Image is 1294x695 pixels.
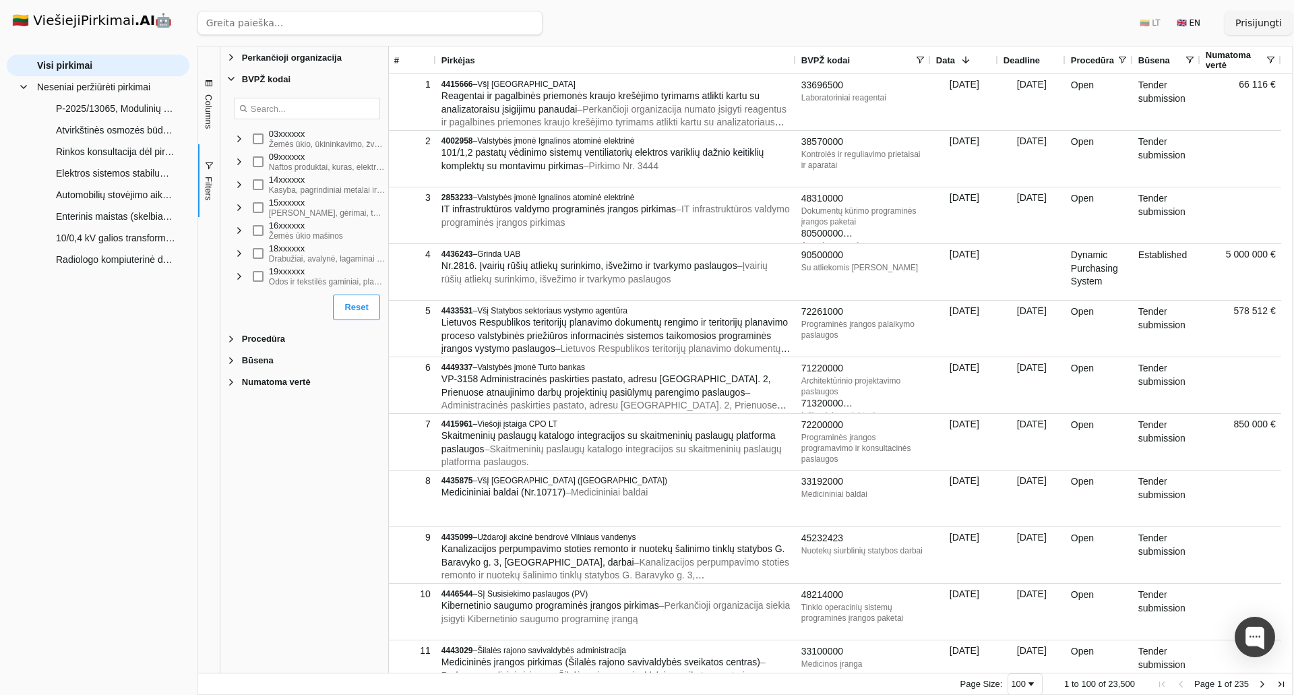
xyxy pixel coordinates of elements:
[56,120,176,140] span: Atvirkštinės osmozės būdu veikiančio Kairių uždaryto sąvartyno filtrato valymo įrenginio aptarnav...
[801,419,925,432] div: 72200000
[441,249,473,259] span: 4436243
[1066,131,1133,187] div: Open
[565,487,648,497] span: – Medicininiai baldai
[1276,679,1287,690] div: Last Page
[441,343,791,380] span: – Lietuvos Respublikos teritorijų planavimo dokumentų rengimo ir teritorijų planavimo proceso val...
[1066,357,1133,413] div: Open
[477,419,557,429] span: Viešoji įstaiga CPO LT
[998,301,1066,357] div: [DATE]
[1225,679,1232,689] span: of
[56,163,176,183] span: Elektros sistemos stabilumo vertinimo studija integruojant didelę atsinaujinančių energijos ištek...
[441,533,473,542] span: 4435099
[441,600,791,624] span: – Perkančioji organizacija siekia įsigyti Kibernetinio saugumo programinę įrangą
[1064,679,1069,689] span: 1
[394,415,431,434] div: 7
[56,228,176,248] span: 10/0,4 kV galios transformatoriai ir 10 kV srovės transformatoriai
[220,47,388,393] div: Filter List 5 Filters
[1011,679,1026,689] div: 100
[441,362,791,373] div: –
[269,152,402,162] div: 09xxxxxx
[1066,414,1133,470] div: Open
[1206,50,1265,70] span: Numatoma vertė
[441,305,791,316] div: –
[441,645,791,656] div: –
[801,375,925,397] div: Architektūrinio projektavimo paslaugos
[441,147,764,171] span: 101/1,2 pastatų vėdinimo sistemų ventiliatorių elektros variklių dažnio keitiklių komplektų su mo...
[477,363,585,372] span: Valstybės įmonė Turto bankas
[37,77,150,97] span: Neseniai peržiūrėti pirkimai
[936,55,955,65] span: Data
[394,301,431,321] div: 5
[801,602,925,624] div: Tinklo operacinių sistemų programinės įrangos paketai
[269,231,367,241] div: Žemės ūkio mašinos
[931,527,998,583] div: [DATE]
[584,160,658,171] span: – Pirkimo Nr. 3444
[801,545,925,556] div: Nuotekų siurblinių statybos darbai
[998,131,1066,187] div: [DATE]
[801,397,925,411] div: 71320000
[801,432,925,464] div: Programinės įrangos programavimo ir konsultacinės paslaugos
[1225,11,1293,35] button: Prisijungti
[1133,471,1200,526] div: Tender submission
[441,55,475,65] span: Pirkėjas
[1175,679,1186,690] div: Previous Page
[56,98,176,119] span: P-2025/13065, Modulinių namelių įsigijimas (skelbiama apklausa)
[1234,679,1249,689] span: 235
[801,262,925,273] div: Su atliekomis [PERSON_NAME]
[441,657,760,667] span: Medicininės įrangos pirkimas (Šilalės rajono savivaldybės sveikatos centras)
[441,260,737,271] span: Nr.2816. Įvairių rūšių atliekų surinkimo, išvežimo ir tvarkymo paslaugos
[801,645,925,659] div: 33100000
[269,289,388,299] div: 22xxxxxx
[441,192,791,203] div: –
[394,584,431,604] div: 10
[931,74,998,130] div: [DATE]
[801,249,925,262] div: 90500000
[931,131,998,187] div: [DATE]
[477,646,626,655] span: Šilalės rajono savivaldybės administracija
[269,220,383,231] div: 16xxxxxx
[477,80,576,89] span: VšĮ [GEOGRAPHIC_DATA]
[801,227,925,241] div: 80500000
[269,139,386,150] div: Žemės ūkio, ūkininkavimo, žvejybos, miškininkystės ir susiję produktai
[801,319,925,340] div: Programinės įrangos palaikymo paslaugos
[1133,187,1200,243] div: Tender submission
[1081,679,1096,689] span: 100
[269,175,402,185] div: 14xxxxxx
[269,129,402,139] div: 03xxxxxx
[441,373,771,398] span: VP-3158 Administracinės paskirties pastato, adresu [GEOGRAPHIC_DATA]. 2, Prienuose atnaujinimo da...
[441,487,565,497] span: Medicininiai baldai (Nr.10717)
[1200,414,1281,470] div: 850 000 €
[801,135,925,149] div: 38570000
[1008,673,1043,695] div: Page Size
[204,177,214,200] span: Filters
[998,527,1066,583] div: [DATE]
[56,249,176,270] span: Radiologo kompiuterinė darbo vieta (Atviras konkuras)
[441,475,791,486] div: –
[1169,12,1208,34] button: 🇬🇧 EN
[56,185,176,205] span: Automobilių stovėjimo aikštelių, privažiavimo, lietaus nuotekų tinklų statybos ir Revuonos g. kap...
[441,90,760,115] span: Reagentai ir pagalbinės priemonės kraujo krešėjimo tyrimams atlikti kartu su analizatoraisu įsigi...
[801,489,925,500] div: Medicininiai baldai
[333,295,379,320] button: Reset
[1157,679,1167,690] div: First Page
[1066,584,1133,640] div: Open
[477,476,667,485] span: VšĮ [GEOGRAPHIC_DATA] ([GEOGRAPHIC_DATA])
[441,532,791,543] div: –
[1133,301,1200,357] div: Tender submission
[931,301,998,357] div: [DATE]
[801,192,925,206] div: 48310000
[56,206,176,226] span: Enterinis maistas (skelbiama apklausa)
[242,53,342,63] span: Perkančioji organizacija
[394,131,431,151] div: 2
[1133,74,1200,130] div: Tender submission
[1066,301,1133,357] div: Open
[441,430,776,454] span: Skaitmeninių paslaugų katalogo integracijos su skaitmeninių paslaugų platforma paslaugos
[1200,244,1281,300] div: 5 000 000 €
[931,357,998,413] div: [DATE]
[1066,527,1133,583] div: Open
[1071,55,1114,65] span: Procedūra
[441,419,791,429] div: –
[204,94,214,129] span: Columns
[441,249,791,260] div: –
[441,193,473,202] span: 2853233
